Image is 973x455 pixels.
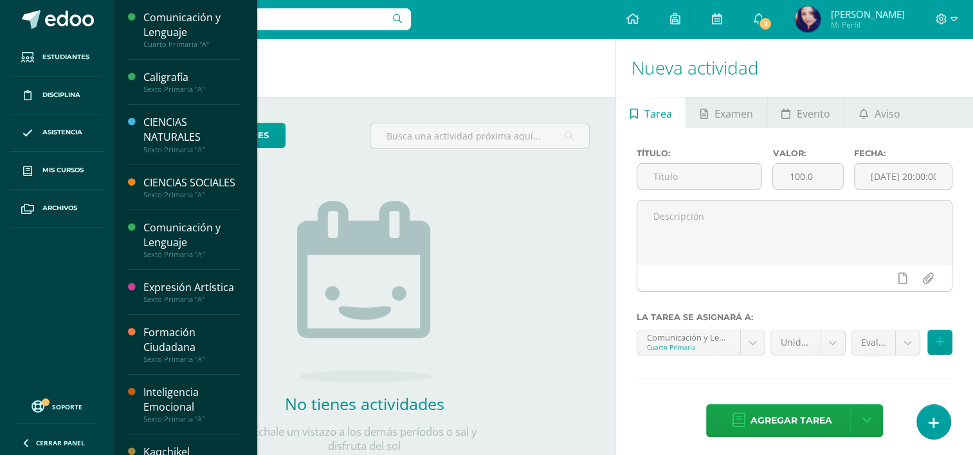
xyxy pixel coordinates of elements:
[143,355,241,364] div: Sexto Primaria "A"
[616,97,686,128] a: Tarea
[637,164,761,189] input: Título
[714,98,753,129] span: Examen
[637,330,765,355] a: Comunicación y Lenguaje 'A'Cuarto Primaria
[52,402,82,411] span: Soporte
[236,425,493,453] p: Échale un vistazo a los demás períodos o sal y disfruta del sol
[10,114,103,152] a: Asistencia
[42,165,84,175] span: Mis cursos
[143,220,241,259] a: Comunicación y LenguajeSexto Primaria "A"
[10,76,103,114] a: Disciplina
[781,330,811,355] span: Unidad 3
[36,438,85,447] span: Cerrar panel
[851,330,920,355] a: Evaluación (30.0%)
[637,148,762,158] label: Título:
[15,397,98,415] a: Soporte
[845,97,914,128] a: Aviso
[768,97,844,128] a: Evento
[861,330,886,355] span: Evaluación (30.0%)
[143,115,241,145] div: CIENCIAS NATURALES
[854,148,952,158] label: Fecha:
[647,343,731,352] div: Cuarto Primaria
[10,190,103,227] a: Archivos
[122,8,411,30] input: Busca un usuario...
[143,415,241,424] div: Sexto Primaria "A"
[830,8,904,21] span: [PERSON_NAME]
[143,250,241,259] div: Sexto Primaria "A"
[758,17,772,31] span: 2
[644,98,672,129] span: Tarea
[686,97,767,128] a: Examen
[143,115,241,154] a: CIENCIAS NATURALESSexto Primaria "A"
[795,6,821,32] img: 07244a1671338f8129d0a23ffc39d782.png
[143,325,241,364] a: Formación CiudadanaSexto Primaria "A"
[772,148,844,158] label: Valor:
[632,39,958,97] h1: Nueva actividad
[143,385,241,415] div: Inteligencia Emocional
[42,90,80,100] span: Disciplina
[773,164,843,189] input: Puntos máximos
[143,295,241,304] div: Sexto Primaria "A"
[855,164,952,189] input: Fecha de entrega
[143,280,241,304] a: Expresión ArtísticaSexto Primaria "A"
[830,19,904,30] span: Mi Perfil
[143,220,241,250] div: Comunicación y Lenguaje
[236,393,493,415] h2: No tienes actividades
[143,175,241,190] div: CIENCIAS SOCIALES
[143,85,241,94] div: Sexto Primaria "A"
[143,10,241,40] div: Comunicación y Lenguaje
[874,98,900,129] span: Aviso
[370,123,590,148] input: Busca una actividad próxima aquí...
[771,330,845,355] a: Unidad 3
[129,39,600,97] h1: Actividades
[10,152,103,190] a: Mis cursos
[143,70,241,85] div: Caligrafía
[10,39,103,76] a: Estudiantes
[143,40,241,49] div: Cuarto Primaria "A"
[42,203,77,213] span: Archivos
[143,145,241,154] div: Sexto Primaria "A"
[143,70,241,94] a: CaligrafíaSexto Primaria "A"
[637,312,952,322] label: La tarea se asignará a:
[143,190,241,199] div: Sexto Primaria "A"
[143,10,241,49] a: Comunicación y LenguajeCuarto Primaria "A"
[143,175,241,199] a: CIENCIAS SOCIALESSexto Primaria "A"
[143,325,241,355] div: Formación Ciudadana
[647,330,731,343] div: Comunicación y Lenguaje 'A'
[42,127,82,138] span: Asistencia
[42,52,89,62] span: Estudiantes
[797,98,830,129] span: Evento
[750,405,832,436] span: Agregar tarea
[143,280,241,295] div: Expresión Artística
[143,385,241,424] a: Inteligencia EmocionalSexto Primaria "A"
[297,201,432,382] img: no_activities.png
